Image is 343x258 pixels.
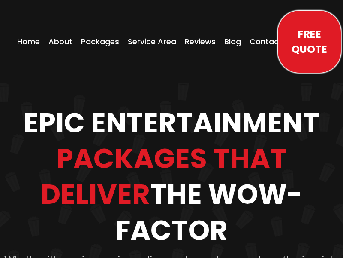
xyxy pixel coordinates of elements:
a: Reviews [182,33,218,50]
a: Service Area [125,33,179,50]
a: Packages [78,33,122,50]
h1: Epic Entertainment [2,105,341,141]
a: Contact [247,33,285,50]
a: Blog [222,33,244,50]
a: About [46,33,75,50]
a: Free Quote [278,11,341,73]
span: Free Quote [287,27,331,57]
a: Home [15,33,42,50]
strong: Packages That Deliver [41,139,287,213]
h1: The Wow-Factor [2,141,341,248]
